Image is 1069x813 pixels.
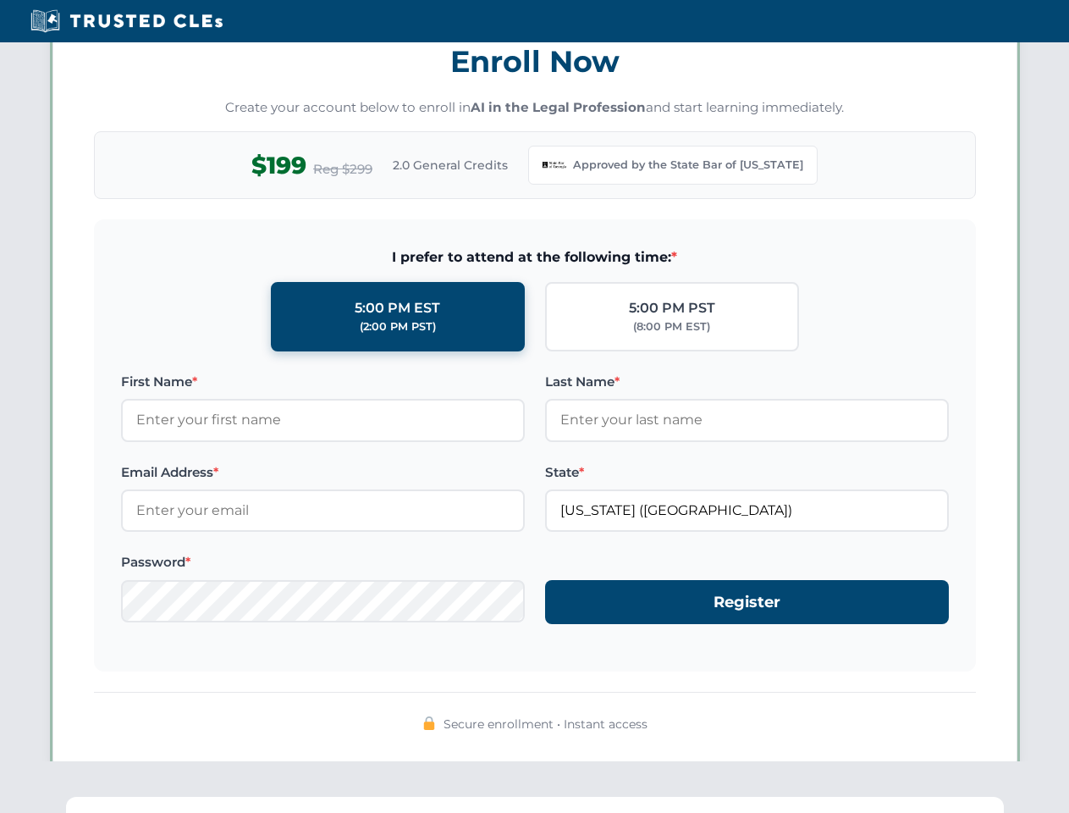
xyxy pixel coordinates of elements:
[444,715,647,733] span: Secure enrollment • Instant access
[545,580,949,625] button: Register
[121,399,525,441] input: Enter your first name
[545,462,949,483] label: State
[422,716,436,730] img: 🔒
[121,489,525,532] input: Enter your email
[545,399,949,441] input: Enter your last name
[633,318,710,335] div: (8:00 PM EST)
[25,8,228,34] img: Trusted CLEs
[545,489,949,532] input: Georgia (GA)
[94,35,976,88] h3: Enroll Now
[471,99,646,115] strong: AI in the Legal Profession
[121,372,525,392] label: First Name
[393,156,508,174] span: 2.0 General Credits
[121,462,525,483] label: Email Address
[543,153,566,177] img: Georgia Bar
[251,147,306,185] span: $199
[121,246,949,268] span: I prefer to attend at the following time:
[573,157,803,174] span: Approved by the State Bar of [US_STATE]
[545,372,949,392] label: Last Name
[355,297,440,319] div: 5:00 PM EST
[121,552,525,572] label: Password
[360,318,436,335] div: (2:00 PM PST)
[313,159,372,180] span: Reg $299
[629,297,715,319] div: 5:00 PM PST
[94,98,976,118] p: Create your account below to enroll in and start learning immediately.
